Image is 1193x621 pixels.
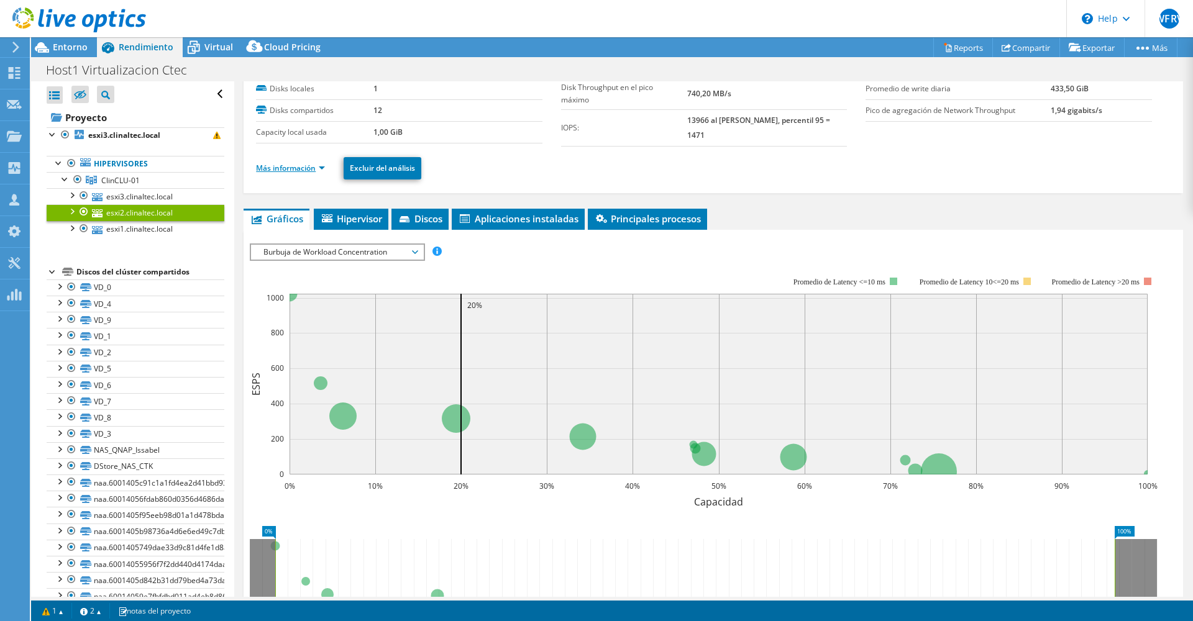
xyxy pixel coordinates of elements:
[47,172,224,188] a: ClinCLU-01
[249,373,263,396] text: ESPS
[711,481,726,491] text: 50%
[271,398,284,409] text: 400
[88,130,160,140] b: esxi3.clinaltec.local
[467,300,482,310] text: 20%
[625,481,640,491] text: 40%
[47,507,224,523] a: naa.6001405f95eeb98d01a1d478bdae10d8
[101,175,140,186] span: ClinCLU-01
[1052,278,1140,286] text: Promedio de Latency >20 ms
[1159,9,1179,29] span: WFRV
[561,81,687,106] label: Disk Throughput en el pico máximo
[539,481,554,491] text: 30%
[1124,38,1177,57] a: Más
[47,588,224,604] a: naa.60014059e7fbfdbd011ad4eb8d8618df
[373,105,382,116] b: 12
[687,115,830,140] b: 13966 al [PERSON_NAME], percentil 95 = 1471
[47,188,224,204] a: esxi3.clinaltec.local
[47,409,224,425] a: VD_8
[694,495,743,509] text: Capacidad
[594,212,701,225] span: Principales procesos
[933,38,993,57] a: Reports
[920,278,1020,286] tspan: Promedio de Latency 10<=20 ms
[280,469,284,479] text: 0
[47,156,224,172] a: Hipervisores
[1051,105,1102,116] b: 1,94 gigabits/s
[793,278,886,286] tspan: Promedio de Latency <=10 ms
[1059,38,1125,57] a: Exportar
[256,83,373,95] label: Disks locales
[1138,481,1158,491] text: 100%
[866,104,1051,117] label: Pico de agregación de Network Throughput
[1082,13,1093,24] svg: \n
[47,540,224,556] a: naa.6001405749dae33d9c81d4fe1d8a51d0
[47,442,224,458] a: NAS_QNAP_Issabel
[47,361,224,377] a: VD_5
[47,393,224,409] a: VD_7
[47,328,224,344] a: VD_1
[398,212,442,225] span: Discos
[256,126,373,138] label: Capacity local usada
[76,265,224,279] div: Discos del clúster compartidos
[53,41,88,53] span: Entorno
[256,163,325,173] a: Más información
[992,38,1060,57] a: Compartir
[320,212,382,225] span: Hipervisor
[271,327,284,338] text: 800
[373,127,403,137] b: 1,00 GiB
[47,296,224,312] a: VD_4
[883,481,898,491] text: 70%
[47,204,224,220] a: esxi2.clinaltec.local
[71,603,110,619] a: 2
[454,481,469,491] text: 20%
[47,127,224,143] a: esxi3.clinaltec.local
[47,221,224,237] a: esxi1.clinaltec.local
[47,345,224,361] a: VD_2
[866,83,1051,95] label: Promedio de write diaria
[250,212,303,225] span: Gráficos
[561,122,687,134] label: IOPS:
[109,603,199,619] a: notas del proyecto
[285,481,295,491] text: 0%
[257,245,417,260] span: Burbuja de Workload Concentration
[40,63,206,77] h1: Host1 Virtualizacion Ctec
[368,481,383,491] text: 10%
[47,377,224,393] a: VD_6
[47,572,224,588] a: naa.6001405d842b31dd79bed4a73da559dc
[373,83,378,94] b: 1
[47,524,224,540] a: naa.6001405b98736a4d6e6ed49c7db1feda
[797,481,812,491] text: 60%
[344,157,421,179] a: Excluir del análisis
[47,491,224,507] a: naa.60014056fdab860d0356d4686dac00d8
[47,312,224,328] a: VD_9
[47,279,224,296] a: VD_0
[47,426,224,442] a: VD_3
[458,212,578,225] span: Aplicaciones instaladas
[47,458,224,474] a: DStore_NAS_CTK
[1054,481,1069,491] text: 90%
[47,474,224,491] a: naa.6001405c91c1a1fd4ea2d41bbd937bd9
[47,107,224,127] a: Proyecto
[34,603,72,619] a: 1
[271,363,284,373] text: 600
[119,41,173,53] span: Rendimiento
[256,104,373,117] label: Disks compartidos
[687,88,731,99] b: 740,20 MB/s
[271,433,284,444] text: 200
[204,41,233,53] span: Virtual
[267,292,284,303] text: 1000
[1051,83,1089,94] b: 433,50 GiB
[264,41,321,53] span: Cloud Pricing
[47,556,224,572] a: naa.60014055956f7f2dd440d4174daad4d4
[969,481,984,491] text: 80%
